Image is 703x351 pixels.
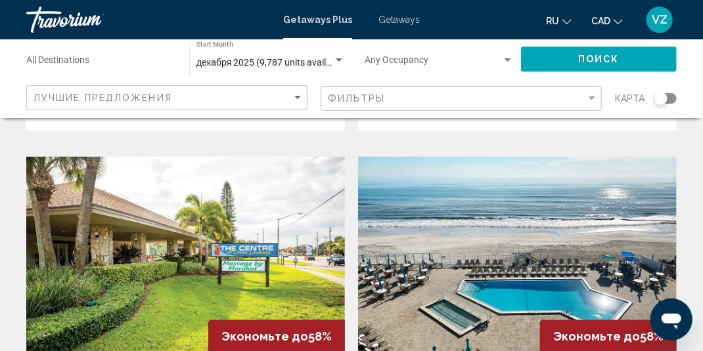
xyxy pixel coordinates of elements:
[283,14,352,25] a: Getaways Plus
[328,93,386,104] span: Фильтры
[553,330,640,344] span: Экономьте до
[196,57,346,68] span: декабря 2025 (9,787 units available)
[643,6,677,33] button: User Menu
[378,14,420,25] a: Getaways
[591,16,610,26] span: CAD
[34,93,304,104] mat-select: Sort by
[521,47,677,71] button: Поиск
[26,7,270,33] a: Travorium
[578,54,620,65] span: Поиск
[34,93,172,103] span: Лучшие предложения
[546,11,572,30] button: Change language
[546,16,559,26] span: ru
[591,11,623,30] button: Change currency
[650,299,692,341] iframe: Button to launch messaging window
[321,85,602,112] button: Filter
[221,330,308,344] span: Экономьте до
[615,89,645,108] span: карта
[652,13,668,26] span: VZ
